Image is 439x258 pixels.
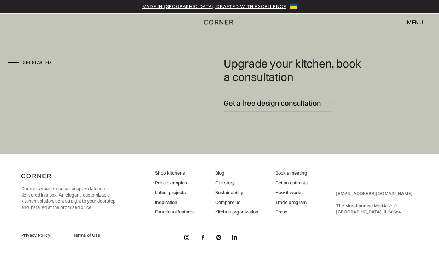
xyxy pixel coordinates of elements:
[275,189,308,196] a: How it works
[155,199,195,206] a: Inspiration
[336,190,413,215] div: ‍ The Merchandise Mart #1212 ‍ [GEOGRAPHIC_DATA], IL 60654
[73,232,116,239] a: Terms of Use
[142,3,286,10] a: Made in [GEOGRAPHIC_DATA], crafted with excellence
[224,94,331,112] a: Get a free design consultation
[400,16,423,28] div: menu
[224,57,364,84] h4: Upgrade your kitchen, book a consultation
[23,60,51,66] div: Get started
[155,189,195,196] a: Latest projects
[21,232,64,239] a: Privacy Policy
[200,18,239,27] a: home
[275,170,308,176] a: Book a meeting
[155,209,195,215] a: Functional features
[215,209,258,215] a: Kitchen organization
[215,189,258,196] a: Sustainability
[407,19,423,25] div: menu
[155,180,195,186] a: Price examples
[155,170,195,176] a: Shop kitchens
[275,180,308,186] a: Get an estimate
[275,199,308,206] a: Trade program
[215,170,258,176] a: Blog
[336,190,413,196] a: [EMAIL_ADDRESS][DOMAIN_NAME]
[215,180,258,186] a: Our story
[21,186,116,210] p: Corner is your personal, bespoke kitchen delivered in a box. An elegant, customizable kitchen sol...
[275,209,308,215] a: Press
[224,98,321,108] div: Get a free design consultation
[215,199,258,206] a: Compare us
